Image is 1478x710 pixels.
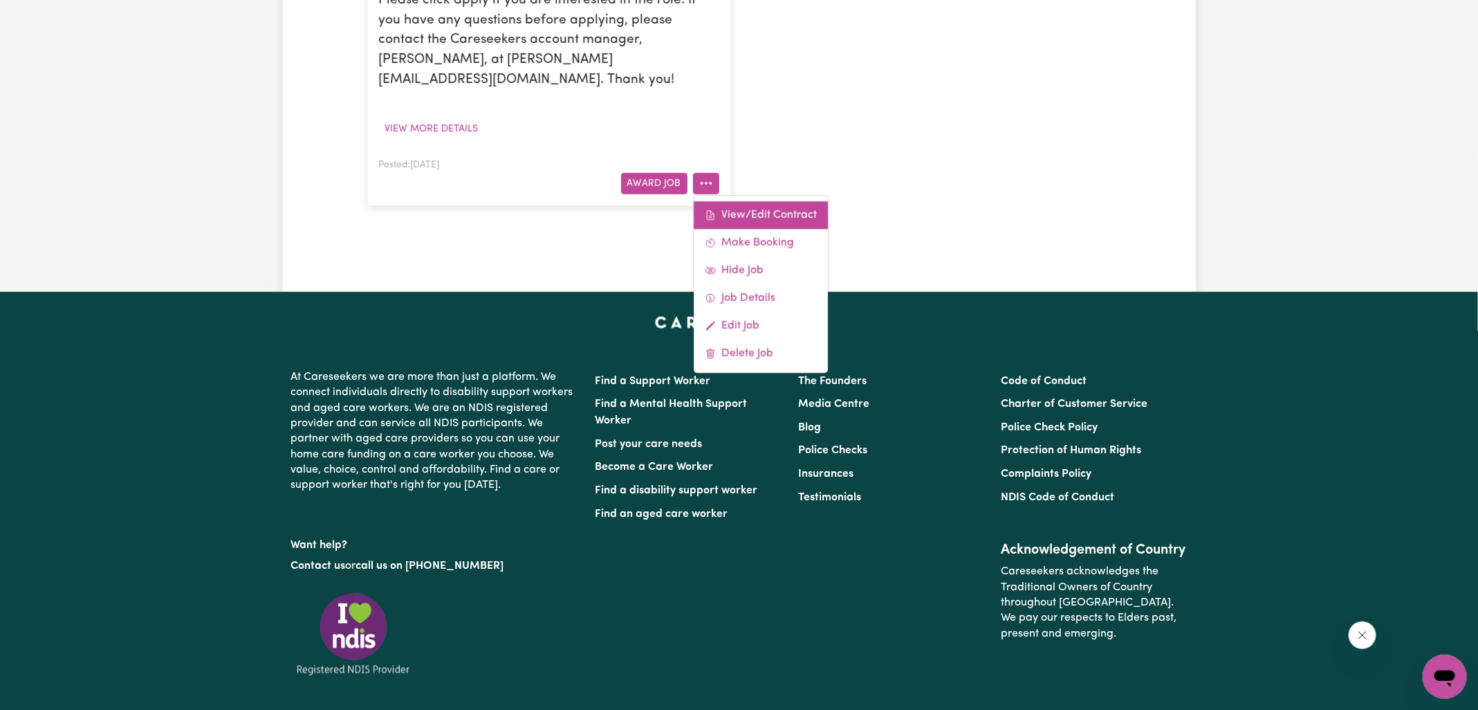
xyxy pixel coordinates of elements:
a: Complaints Policy [1001,468,1091,480]
button: More options [693,173,719,194]
a: View/Edit Contract [694,201,828,229]
iframe: Button to launch messaging window [1423,655,1467,699]
a: Charter of Customer Service [1001,399,1147,410]
a: Police Checks [798,445,867,456]
a: Find an aged care worker [595,509,728,520]
a: call us on [PHONE_NUMBER] [356,561,504,572]
a: Blog [798,422,821,433]
h2: Acknowledgement of Country [1001,542,1187,558]
a: NDIS Code of Conduct [1001,492,1114,503]
a: Post your care needs [595,439,703,450]
a: Testimonials [798,492,861,503]
a: Police Check Policy [1001,422,1098,433]
button: Award Job [621,173,687,194]
div: More options [693,195,829,374]
p: At Careseekers we are more than just a platform. We connect individuals directly to disability su... [291,364,579,499]
img: Registered NDIS provider [291,591,416,677]
a: Media Centre [798,399,869,410]
a: Code of Conduct [1001,376,1087,387]
a: Find a Support Worker [595,376,711,387]
p: Careseekers acknowledges the Traditional Owners of Country throughout [GEOGRAPHIC_DATA]. We pay o... [1001,558,1187,647]
span: Need any help? [8,10,84,21]
a: Hide Job [694,257,828,284]
iframe: Close message [1349,621,1376,649]
a: Insurances [798,468,853,480]
a: Delete Job [694,340,828,367]
p: Want help? [291,532,579,553]
button: View more details [379,118,485,140]
a: Contact us [291,561,346,572]
span: Posted: [DATE] [379,161,440,170]
a: Find a Mental Health Support Worker [595,399,748,426]
a: Make Booking [694,229,828,257]
a: Careseekers home page [655,317,823,328]
a: Find a disability support worker [595,485,758,496]
a: Job Details [694,284,828,312]
a: Edit Job [694,312,828,340]
a: The Founders [798,376,867,387]
p: or [291,553,579,579]
a: Protection of Human Rights [1001,445,1141,456]
a: Become a Care Worker [595,462,714,473]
